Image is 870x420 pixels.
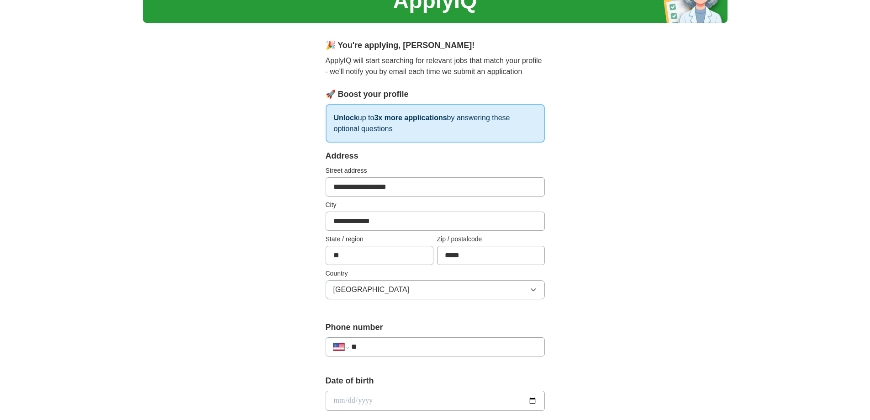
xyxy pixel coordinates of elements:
[326,166,545,175] label: Street address
[333,284,410,295] span: [GEOGRAPHIC_DATA]
[326,375,545,387] label: Date of birth
[334,114,358,122] strong: Unlock
[326,104,545,143] p: up to by answering these optional questions
[326,88,545,101] div: 🚀 Boost your profile
[326,269,545,278] label: Country
[326,234,433,244] label: State / region
[326,150,545,162] div: Address
[326,55,545,77] p: ApplyIQ will start searching for relevant jobs that match your profile - we'll notify you by emai...
[326,200,545,210] label: City
[374,114,447,122] strong: 3x more applications
[437,234,545,244] label: Zip / postalcode
[326,39,545,52] div: 🎉 You're applying , [PERSON_NAME] !
[326,280,545,299] button: [GEOGRAPHIC_DATA]
[326,321,545,334] label: Phone number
